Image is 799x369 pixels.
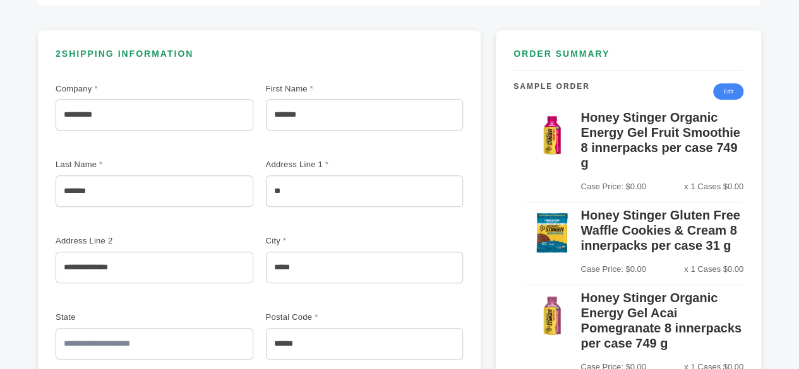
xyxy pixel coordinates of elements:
[56,48,463,70] h3: SHIPPING INFORMATION
[514,81,590,102] h4: Sample Order
[684,262,743,277] span: x 1 Cases $0.00
[266,83,354,96] label: First Name
[514,48,743,71] h3: ORDER SUMMARY
[266,311,354,324] label: Postal Code
[580,110,743,175] h5: Honey Stinger Organic Energy Gel Fruit Smoothie 8 innerpacks per case 749 g
[56,235,144,248] label: Address Line 2
[580,208,743,258] h5: Honey Stinger Gluten Free Waffle Cookies & Cream 8 innerpacks per case 31 g
[266,158,354,172] label: Address Line 1
[580,179,646,194] span: Case Price: $0.00
[713,83,743,100] a: Edit
[56,49,62,59] span: 2
[56,158,144,172] label: Last Name
[266,235,354,248] label: City
[580,262,646,277] span: Case Price: $0.00
[56,83,144,96] label: Company
[56,311,144,324] label: State
[580,290,743,356] h5: Honey Stinger Organic Energy Gel Acai Pomegranate 8 innerpacks per case 749 g
[684,179,743,194] span: x 1 Cases $0.00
